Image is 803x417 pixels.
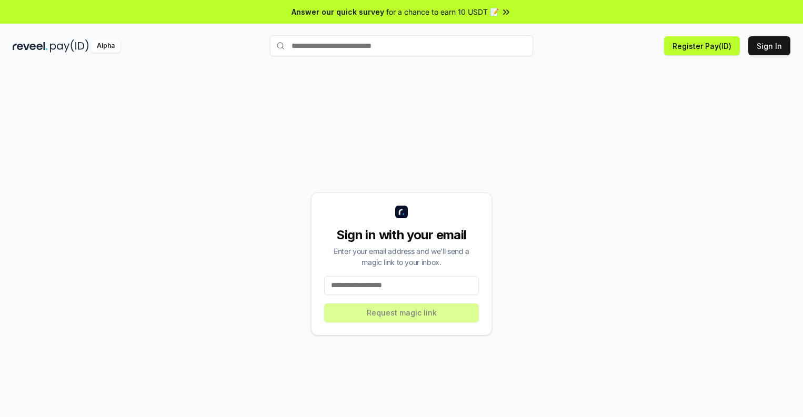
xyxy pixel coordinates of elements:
div: Enter your email address and we’ll send a magic link to your inbox. [324,246,479,268]
img: pay_id [50,39,89,53]
img: reveel_dark [13,39,48,53]
div: Sign in with your email [324,227,479,243]
img: logo_small [395,206,408,218]
button: Sign In [748,36,790,55]
span: for a chance to earn 10 USDT 📝 [386,6,499,17]
div: Alpha [91,39,121,53]
button: Register Pay(ID) [664,36,740,55]
span: Answer our quick survey [292,6,384,17]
